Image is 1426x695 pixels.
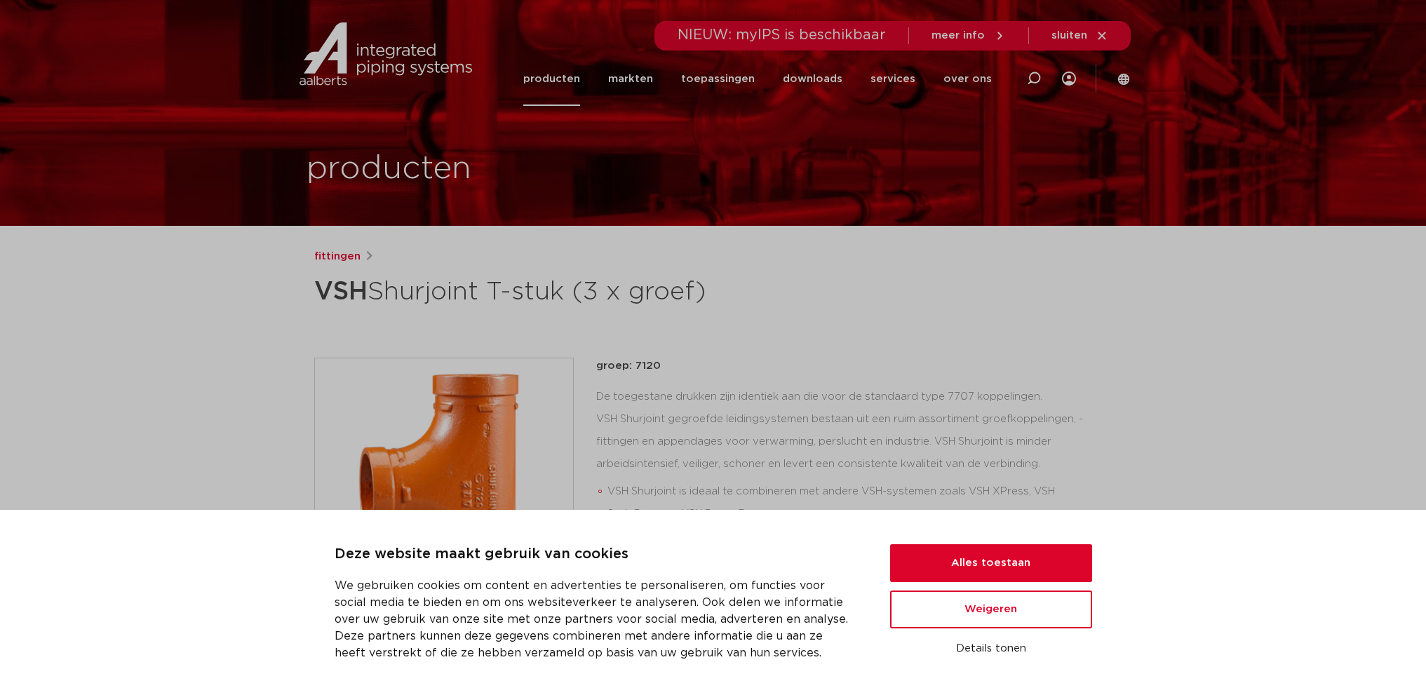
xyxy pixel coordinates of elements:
button: Weigeren [890,591,1092,628]
li: VSH Shurjoint is ideaal te combineren met andere VSH-systemen zoals VSH XPress, VSH SudoPress en ... [607,480,1112,525]
a: fittingen [314,248,361,265]
a: services [870,52,915,106]
nav: Menu [523,52,992,106]
button: Alles toestaan [890,544,1092,582]
h1: producten [307,147,471,191]
span: sluiten [1051,30,1087,41]
a: toepassingen [681,52,755,106]
a: downloads [783,52,842,106]
a: over ons [943,52,992,106]
p: Deze website maakt gebruik van cookies [335,544,856,566]
p: We gebruiken cookies om content en advertenties te personaliseren, om functies voor social media ... [335,577,856,661]
p: groep: 7120 [596,358,1112,375]
a: meer info [931,29,1006,42]
a: producten [523,52,580,106]
button: Details tonen [890,637,1092,661]
img: Product Image for VSH Shurjoint T-stuk (3 x groef) [315,358,573,616]
span: meer info [931,30,985,41]
div: De toegestane drukken zijn identiek aan die voor de standaard type 7707 koppelingen. VSH Shurjoin... [596,386,1112,526]
a: sluiten [1051,29,1108,42]
a: markten [608,52,653,106]
span: NIEUW: myIPS is beschikbaar [678,28,886,42]
h1: Shurjoint T-stuk (3 x groef) [314,271,841,313]
strong: VSH [314,279,368,304]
